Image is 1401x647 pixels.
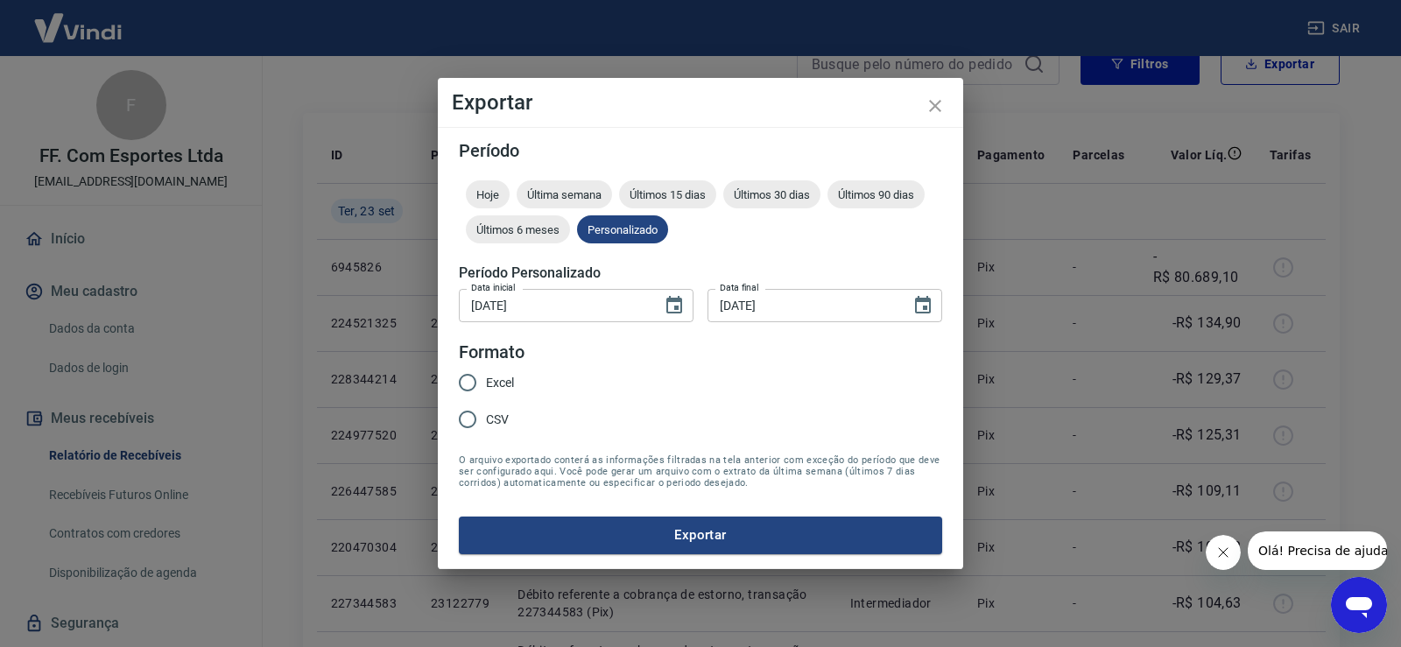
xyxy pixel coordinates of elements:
div: Últimos 90 dias [827,180,925,208]
h4: Exportar [452,92,949,113]
div: Últimos 15 dias [619,180,716,208]
button: Choose date, selected date is 23 de set de 2025 [657,288,692,323]
span: Última semana [517,188,612,201]
span: Últimos 15 dias [619,188,716,201]
label: Data final [720,281,759,294]
button: Exportar [459,517,942,553]
iframe: Botão para abrir a janela de mensagens [1331,577,1387,633]
input: DD/MM/YYYY [459,289,650,321]
div: Última semana [517,180,612,208]
legend: Formato [459,340,524,365]
span: CSV [486,411,509,429]
iframe: Fechar mensagem [1206,535,1241,570]
button: close [914,85,956,127]
span: Hoje [466,188,510,201]
input: DD/MM/YYYY [708,289,898,321]
h5: Período Personalizado [459,264,942,282]
iframe: Mensagem da empresa [1248,531,1387,570]
span: O arquivo exportado conterá as informações filtradas na tela anterior com exceção do período que ... [459,454,942,489]
div: Últimos 30 dias [723,180,820,208]
span: Últimos 90 dias [827,188,925,201]
button: Choose date, selected date is 23 de set de 2025 [905,288,940,323]
span: Personalizado [577,223,668,236]
h5: Período [459,142,942,159]
div: Hoje [466,180,510,208]
div: Últimos 6 meses [466,215,570,243]
span: Últimos 30 dias [723,188,820,201]
div: Personalizado [577,215,668,243]
span: Excel [486,374,514,392]
span: Olá! Precisa de ajuda? [11,12,147,26]
span: Últimos 6 meses [466,223,570,236]
label: Data inicial [471,281,516,294]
